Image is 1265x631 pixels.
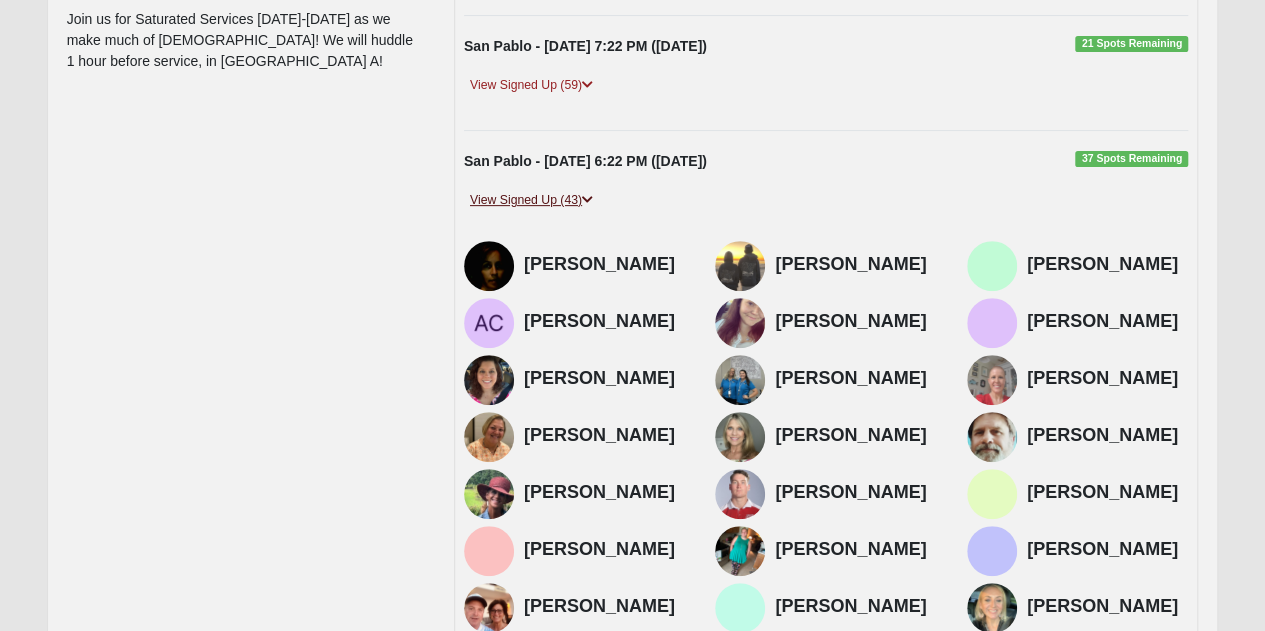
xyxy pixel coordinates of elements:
[464,298,514,348] img: Ashley Cummings
[524,368,686,390] h4: [PERSON_NAME]
[1075,151,1188,167] span: 37 Spots Remaining
[524,482,686,504] h4: [PERSON_NAME]
[715,469,765,519] img: David Williams
[715,412,765,462] img: Shelly Cangemi
[715,526,765,576] img: Noelle Parker
[524,425,686,447] h4: [PERSON_NAME]
[1027,425,1189,447] h4: [PERSON_NAME]
[1027,368,1189,390] h4: [PERSON_NAME]
[524,539,686,561] h4: [PERSON_NAME]
[1027,482,1189,504] h4: [PERSON_NAME]
[967,526,1017,576] img: Mark Prideaux
[464,75,599,96] a: View Signed Up (59)
[524,596,686,618] h4: [PERSON_NAME]
[775,539,937,561] h4: [PERSON_NAME]
[1075,36,1188,52] span: 21 Spots Remaining
[67,9,424,72] p: Join us for Saturated Services [DATE]-[DATE] as we make much of [DEMOGRAPHIC_DATA]! We will huddl...
[524,254,686,276] h4: [PERSON_NAME]
[524,311,686,333] h4: [PERSON_NAME]
[775,425,937,447] h4: [PERSON_NAME]
[464,38,707,54] strong: San Pablo - [DATE] 7:22 PM ([DATE])
[715,355,765,405] img: Kerry Boggus
[464,412,514,462] img: Denise Carter
[464,469,514,519] img: Cristi Wagner
[1027,539,1189,561] h4: [PERSON_NAME]
[775,311,937,333] h4: [PERSON_NAME]
[464,355,514,405] img: Jordan DePratter
[967,469,1017,519] img: Ryan Arruda
[967,298,1017,348] img: Macy Mallard
[464,526,514,576] img: Alexa Austin
[967,412,1017,462] img: Rex Wagner
[715,241,765,291] img: Jamie Kelly
[775,596,937,618] h4: [PERSON_NAME]
[775,368,937,390] h4: [PERSON_NAME]
[1027,311,1189,333] h4: [PERSON_NAME]
[715,298,765,348] img: Sarah Boggus
[1027,596,1189,618] h4: [PERSON_NAME]
[775,482,937,504] h4: [PERSON_NAME]
[967,241,1017,291] img: Susan Walski
[464,153,707,169] strong: San Pablo - [DATE] 6:22 PM ([DATE])
[775,254,937,276] h4: [PERSON_NAME]
[464,190,599,211] a: View Signed Up (43)
[1027,254,1189,276] h4: [PERSON_NAME]
[464,241,514,291] img: Renee Davis
[967,355,1017,405] img: Natasha Knight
